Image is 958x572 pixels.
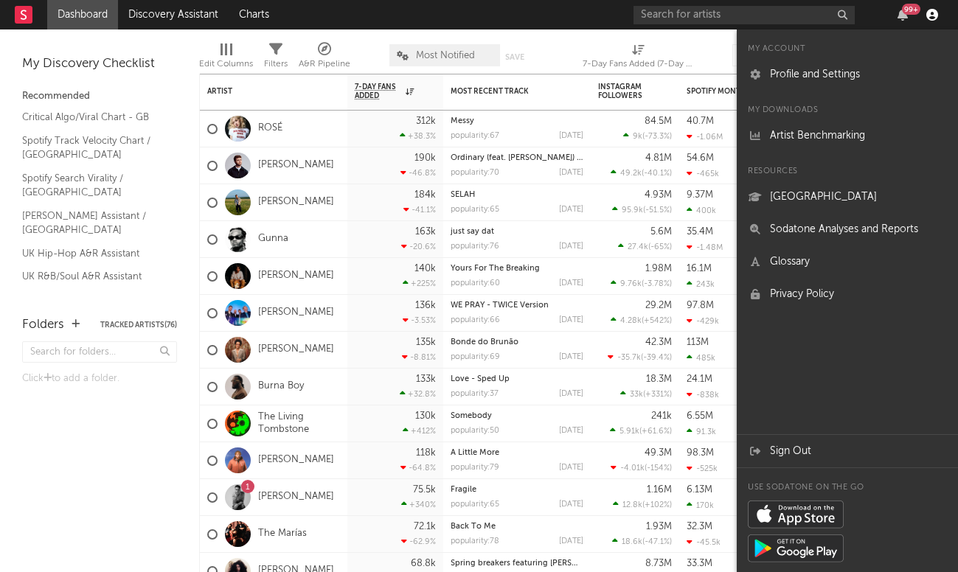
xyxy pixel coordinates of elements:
span: +61.6 % [642,428,670,436]
a: A Little More [451,449,499,457]
div: 33.3M [687,559,712,568]
a: Messy [451,117,474,125]
div: Folders [22,316,64,334]
div: +38.3 % [400,131,436,141]
div: 1.16M [647,485,672,495]
div: A&R Pipeline [299,37,350,80]
div: -838k [687,390,719,400]
a: UK Hip-Hop A&R Assistant [22,245,162,262]
button: Tracked Artists(76) [100,321,177,329]
div: Love - Sped Up [451,375,583,383]
div: 133k [416,374,436,384]
span: -154 % [647,464,670,472]
a: Burna Boy [258,380,304,393]
a: Bonde do Brunão [451,338,518,346]
a: [GEOGRAPHIC_DATA] [737,181,958,213]
div: ( ) [612,537,672,546]
div: My Discovery Checklist [22,55,177,73]
span: -40.1 % [644,170,670,178]
div: 312k [416,116,436,126]
div: 84.5M [645,116,672,126]
span: -35.7k [617,354,641,362]
div: popularity: 70 [451,169,499,177]
div: popularity: 79 [451,464,499,472]
span: -73.3 % [645,133,670,141]
a: Love - Sped Up [451,375,510,383]
span: 49.2k [620,170,642,178]
div: -62.9 % [401,537,436,546]
div: 91.3k [687,427,716,436]
div: ( ) [611,463,672,472]
div: ( ) [611,279,672,288]
div: 4.81M [645,153,672,163]
div: My Account [737,41,958,58]
a: Gunna [258,233,288,245]
a: Somebody [451,412,492,420]
span: 12.8k [622,501,642,509]
div: [DATE] [559,243,583,251]
div: 18.3M [646,374,672,384]
div: -45.5k [687,537,721,547]
div: Click to add a folder. [22,370,177,388]
a: Fragile [451,486,476,494]
div: [DATE] [559,464,583,472]
span: -51.5 % [645,206,670,214]
div: Instagram Followers [598,83,650,100]
div: 40.7M [687,116,714,126]
a: [PERSON_NAME] [258,343,334,356]
div: 130k [415,411,436,421]
div: -20.6 % [401,242,436,251]
div: 1.93M [646,522,672,531]
div: Use Sodatone on the go [737,479,958,497]
div: -46.8 % [400,168,436,178]
div: just say dat [451,228,583,236]
button: 99+ [898,9,908,21]
div: popularity: 69 [451,353,500,361]
div: 7-Day Fans Added (7-Day Fans Added) [583,55,693,73]
a: The Living Tombstone [258,411,340,436]
div: 6.55M [687,411,713,421]
div: 190k [414,153,436,163]
div: Spring breakers featuring kesha [451,559,583,568]
a: Ordinary (feat. [PERSON_NAME]) - Live from [GEOGRAPHIC_DATA] [451,154,704,162]
a: [PERSON_NAME] [258,196,334,209]
input: Search for folders... [22,341,177,363]
div: +340 % [401,500,436,509]
div: +32.8 % [400,389,436,399]
span: 7-Day Fans Added [355,83,402,100]
div: 140k [414,264,436,273]
div: -525k [687,464,718,473]
a: Yours For The Breaking [451,265,540,273]
div: 54.6M [687,153,714,163]
span: 27.4k [628,243,648,251]
div: Bonde do Brunão [451,338,583,346]
div: -3.53 % [403,315,436,325]
div: 118k [416,448,436,458]
input: Search... [732,44,843,66]
div: 7-Day Fans Added (7-Day Fans Added) [583,37,693,80]
div: [DATE] [559,501,583,509]
div: Messy [451,117,583,125]
div: [DATE] [559,427,583,435]
div: Most Recent Track [451,87,561,96]
div: +225 % [403,279,436,288]
div: A Little More [451,449,583,457]
div: -8.81 % [402,352,436,362]
div: 49.3M [645,448,672,458]
div: 400k [687,206,716,215]
div: 97.8M [687,301,714,310]
div: ( ) [608,352,672,362]
div: 72.1k [414,522,436,531]
input: Search for artists [634,6,855,24]
a: Profile and Settings [737,58,958,91]
a: Glossary [737,245,958,278]
div: 35.4M [687,227,713,237]
div: 24.1M [687,374,712,384]
a: [PERSON_NAME] [258,307,334,319]
button: Save [505,53,524,61]
div: [DATE] [559,206,583,214]
span: 9.76k [620,280,642,288]
span: Most Notified [416,51,475,60]
div: SELAH [451,191,583,199]
span: 18.6k [622,538,642,546]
